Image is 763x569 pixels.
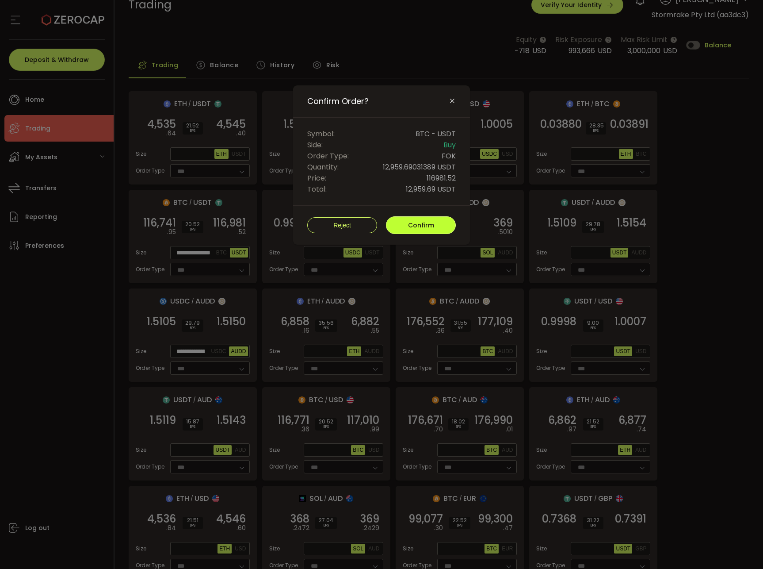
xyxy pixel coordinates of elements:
span: Symbol: [307,128,335,139]
span: 12,959.69 USDT [406,184,456,195]
span: Quantity: [307,161,339,173]
span: BTC - USDT [416,128,456,139]
iframe: Chat Widget [658,473,763,569]
button: Confirm [386,216,456,234]
span: 116981.52 [427,173,456,184]
span: Confirm Order? [307,96,369,107]
span: 12,959.69031389 USDT [383,161,456,173]
span: Order Type: [307,150,349,161]
span: Price: [307,173,326,184]
button: Reject [307,217,377,233]
div: Confirm Order? [293,85,470,245]
span: FOK [442,150,456,161]
button: Close [449,97,456,105]
span: Reject [333,222,351,229]
span: Confirm [408,221,434,230]
span: Side: [307,139,323,150]
span: Total: [307,184,327,195]
span: Buy [443,139,456,150]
